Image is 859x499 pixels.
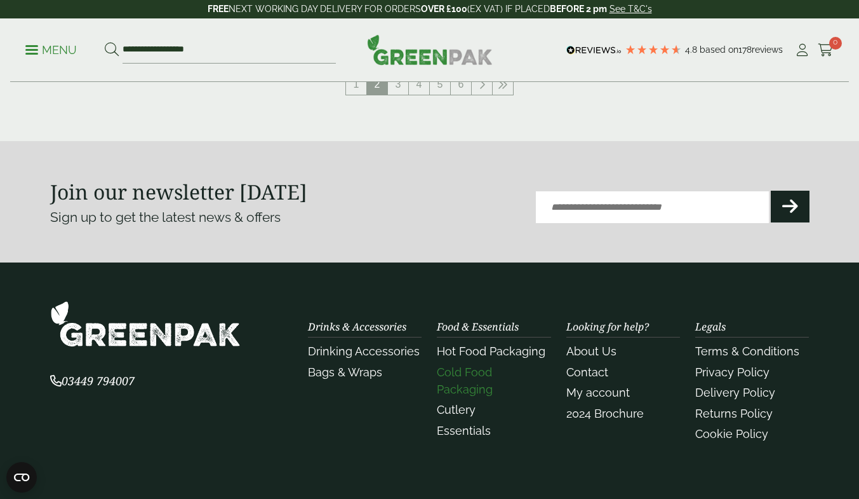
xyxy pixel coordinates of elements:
img: REVIEWS.io [566,46,622,55]
strong: FREE [208,4,229,14]
span: 0 [829,37,842,50]
a: Privacy Policy [695,366,769,379]
i: Cart [818,44,834,57]
a: Cold Food Packaging [437,366,493,396]
a: Hot Food Packaging [437,345,545,358]
a: Essentials [437,424,491,437]
a: Menu [25,43,77,55]
a: Returns Policy [695,407,773,420]
a: See T&C's [609,4,652,14]
strong: BEFORE 2 pm [550,4,607,14]
span: 2 [367,74,387,95]
a: 03449 794007 [50,376,135,388]
span: reviews [752,44,783,55]
a: 0 [818,41,834,60]
button: Open CMP widget [6,462,37,493]
p: Menu [25,43,77,58]
a: Terms & Conditions [695,345,799,358]
img: GreenPak Supplies [50,301,241,347]
span: 03449 794007 [50,373,135,388]
a: Bags & Wraps [308,366,382,379]
a: Drinking Accessories [308,345,420,358]
a: Delivery Policy [695,386,775,399]
a: 2024 Brochure [566,407,644,420]
div: 4.78 Stars [625,44,682,55]
a: 4 [409,74,429,95]
strong: OVER £100 [421,4,467,14]
a: Cutlery [437,403,476,416]
span: Based on [700,44,738,55]
a: My account [566,386,630,399]
a: 5 [430,74,450,95]
a: About Us [566,345,616,358]
p: Sign up to get the latest news & offers [50,207,392,228]
span: 4.8 [685,44,700,55]
a: 6 [451,74,471,95]
img: GreenPak Supplies [367,34,493,65]
a: Contact [566,366,608,379]
span: 178 [738,44,752,55]
a: Cookie Policy [695,427,768,441]
i: My Account [794,44,810,57]
a: 1 [346,74,366,95]
strong: Join our newsletter [DATE] [50,178,307,205]
a: 3 [388,74,408,95]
